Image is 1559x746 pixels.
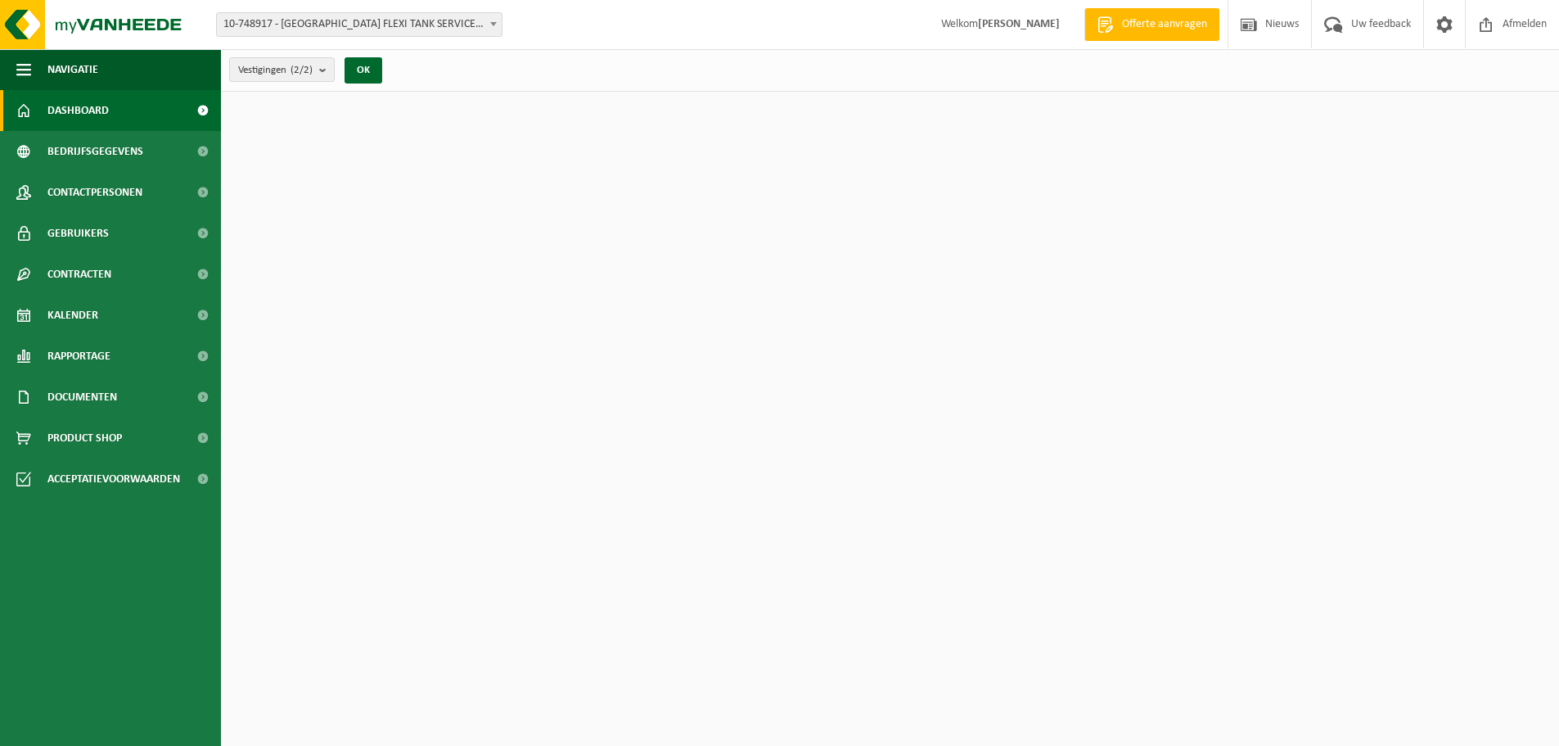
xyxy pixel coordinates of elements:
[47,254,111,295] span: Contracten
[1118,16,1211,33] span: Offerte aanvragen
[216,12,502,37] span: 10-748917 - ANTWERP FLEXI TANK SERVICE BV - VERREBROEK
[47,172,142,213] span: Contactpersonen
[978,18,1060,30] strong: [PERSON_NAME]
[229,57,335,82] button: Vestigingen(2/2)
[47,418,122,459] span: Product Shop
[1084,8,1219,41] a: Offerte aanvragen
[238,58,313,83] span: Vestigingen
[291,65,313,75] count: (2/2)
[47,336,110,377] span: Rapportage
[345,57,382,84] button: OK
[47,90,109,131] span: Dashboard
[47,295,98,336] span: Kalender
[47,377,117,418] span: Documenten
[47,49,98,90] span: Navigatie
[47,131,143,172] span: Bedrijfsgegevens
[47,459,180,500] span: Acceptatievoorwaarden
[47,213,109,254] span: Gebruikers
[217,13,502,36] span: 10-748917 - ANTWERP FLEXI TANK SERVICE BV - VERREBROEK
